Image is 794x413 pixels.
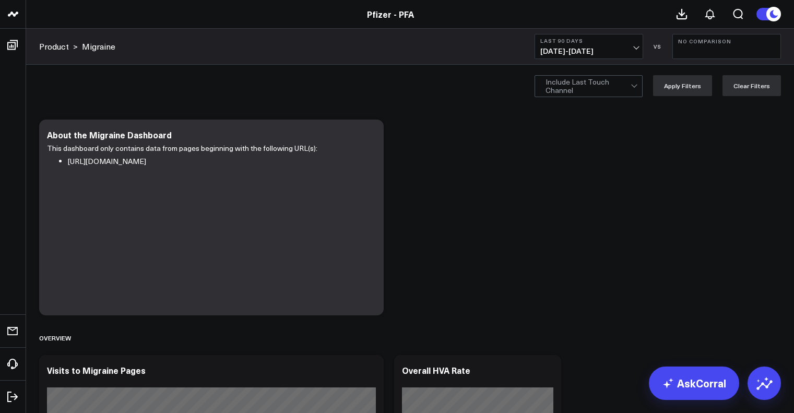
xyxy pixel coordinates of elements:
button: Last 90 Days[DATE]-[DATE] [535,34,643,59]
div: Visits to Migraine Pages [47,364,146,376]
div: > [39,41,78,52]
div: About the Migraine Dashboard [47,129,172,140]
a: Product [39,41,69,52]
div: Overall HVA Rate [402,364,470,376]
li: [URL][DOMAIN_NAME] [68,155,368,168]
b: Last 90 Days [540,38,637,44]
a: AskCorral [649,367,739,400]
span: [DATE] - [DATE] [540,47,637,55]
b: No Comparison [678,38,775,44]
a: Pfizer - PFA [367,8,414,20]
a: Migraine [82,41,115,52]
button: Apply Filters [653,75,712,96]
button: Clear Filters [722,75,781,96]
div: VS [648,43,667,50]
button: No Comparison [672,34,781,59]
div: Overview [39,326,71,350]
p: This dashboard only contains data from pages beginning with the following URL(s): [47,142,368,155]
